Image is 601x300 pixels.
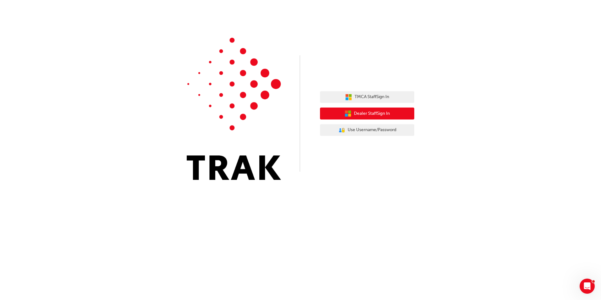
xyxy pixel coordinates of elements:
[187,38,281,180] img: Trak
[354,110,390,117] span: Dealer Staff Sign In
[320,91,414,103] button: TMCA StaffSign In
[355,93,389,101] span: TMCA Staff Sign In
[320,108,414,119] button: Dealer StaffSign In
[320,124,414,136] button: Use Username/Password
[580,279,595,294] iframe: Intercom live chat
[348,126,396,134] span: Use Username/Password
